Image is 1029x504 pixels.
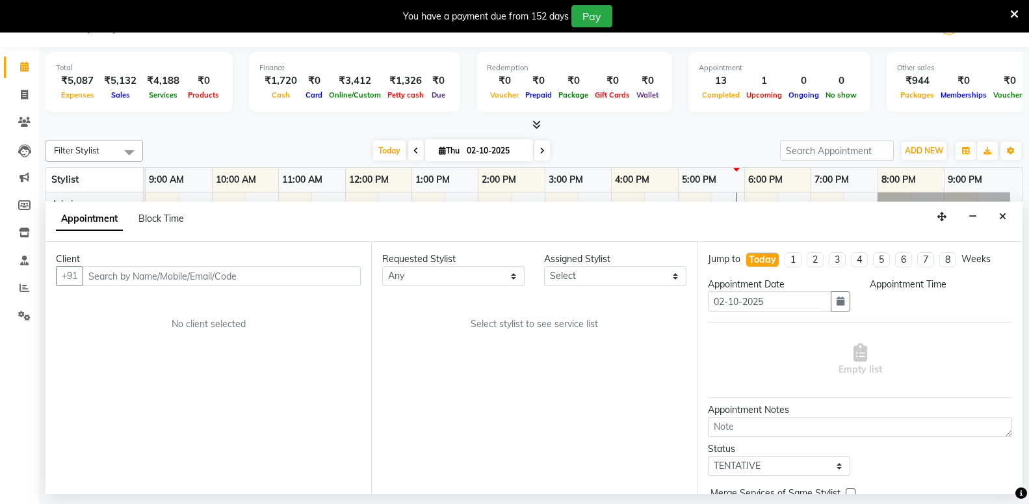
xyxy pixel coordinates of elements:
[785,90,822,99] span: Ongoing
[146,90,181,99] span: Services
[56,73,99,88] div: ₹5,087
[592,90,633,99] span: Gift Cards
[412,170,453,189] a: 1:00 PM
[58,90,98,99] span: Expenses
[633,73,662,88] div: ₹0
[56,252,361,266] div: Client
[555,73,592,88] div: ₹0
[268,90,293,99] span: Cash
[51,174,79,185] span: Stylist
[471,317,598,331] span: Select stylist to see service list
[743,90,785,99] span: Upcoming
[403,10,569,23] div: You have a payment due from 152 days
[592,73,633,88] div: ₹0
[571,5,612,27] button: Pay
[897,90,937,99] span: Packages
[99,73,142,88] div: ₹5,132
[708,291,831,312] input: yyyy-mm-dd
[612,170,653,189] a: 4:00 PM
[708,403,1012,417] div: Appointment Notes
[428,90,449,99] span: Due
[939,252,956,267] li: 8
[937,90,990,99] span: Memberships
[961,252,991,266] div: Weeks
[51,198,78,210] span: Admin
[522,73,555,88] div: ₹0
[829,252,846,267] li: 3
[436,146,463,155] span: Thu
[708,252,740,266] div: Jump to
[699,62,860,73] div: Appointment
[326,90,384,99] span: Online/Custom
[487,62,662,73] div: Redemption
[382,252,525,266] div: Requested Stylist
[259,62,450,73] div: Finance
[870,278,1012,291] div: Appointment Time
[346,170,392,189] a: 12:00 PM
[873,252,890,267] li: 5
[373,140,406,161] span: Today
[478,170,519,189] a: 2:00 PM
[743,73,785,88] div: 1
[545,170,586,189] a: 3:00 PM
[699,90,743,99] span: Completed
[807,252,824,267] li: 2
[427,73,450,88] div: ₹0
[851,252,868,267] li: 4
[905,146,943,155] span: ADD NEW
[990,90,1029,99] span: Vouchers
[633,90,662,99] span: Wallet
[487,90,522,99] span: Voucher
[749,253,776,267] div: Today
[463,141,528,161] input: 2025-10-02
[785,73,822,88] div: 0
[138,213,184,224] span: Block Time
[895,252,912,267] li: 6
[555,90,592,99] span: Package
[937,73,990,88] div: ₹0
[897,73,937,88] div: ₹944
[902,142,946,160] button: ADD NEW
[993,207,1012,227] button: Close
[326,73,384,88] div: ₹3,412
[279,170,326,189] a: 11:00 AM
[522,90,555,99] span: Prepaid
[54,145,99,155] span: Filter Stylist
[839,343,882,377] span: Empty list
[302,73,326,88] div: ₹0
[108,90,133,99] span: Sales
[679,170,720,189] a: 5:00 PM
[811,170,852,189] a: 7:00 PM
[944,170,985,189] a: 9:00 PM
[146,170,187,189] a: 9:00 AM
[56,62,222,73] div: Total
[83,266,361,286] input: Search by Name/Mobile/Email/Code
[302,90,326,99] span: Card
[56,266,83,286] button: +91
[544,252,686,266] div: Assigned Stylist
[487,73,522,88] div: ₹0
[822,73,860,88] div: 0
[917,252,934,267] li: 7
[384,73,427,88] div: ₹1,326
[780,140,894,161] input: Search Appointment
[990,73,1029,88] div: ₹0
[259,73,302,88] div: ₹1,720
[185,73,222,88] div: ₹0
[745,170,786,189] a: 6:00 PM
[87,317,330,331] div: No client selected
[185,90,222,99] span: Products
[708,442,850,456] div: Status
[785,252,801,267] li: 1
[384,90,427,99] span: Petty cash
[142,73,185,88] div: ₹4,188
[699,73,743,88] div: 13
[710,486,840,503] span: Merge Services of Same Stylist
[822,90,860,99] span: No show
[213,170,259,189] a: 10:00 AM
[56,207,123,231] span: Appointment
[708,278,850,291] div: Appointment Date
[878,170,919,189] a: 8:00 PM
